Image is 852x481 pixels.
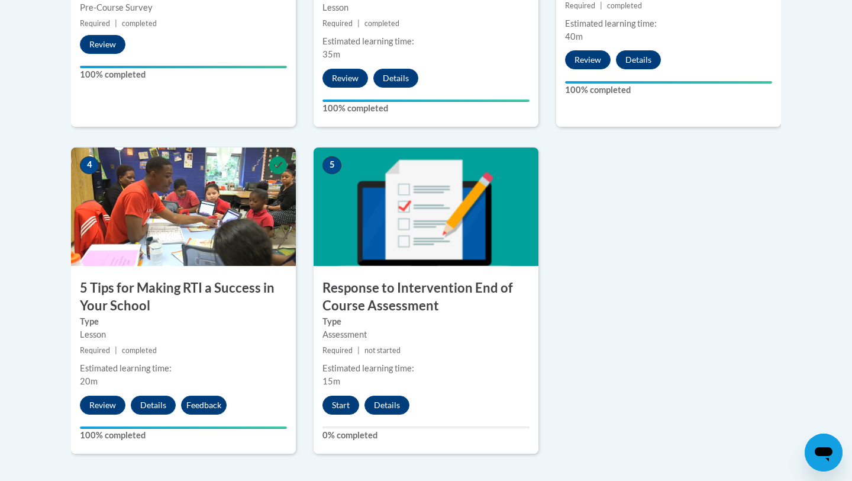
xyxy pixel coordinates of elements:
h3: 5 Tips for Making RTI a Success in Your School [71,279,296,316]
span: 20m [80,376,98,386]
label: 100% completed [80,68,287,81]
button: Review [80,35,125,54]
span: Required [80,19,110,28]
div: Estimated learning time: [565,17,772,30]
button: Review [322,69,368,88]
img: Course Image [314,147,538,266]
h3: Response to Intervention End of Course Assessment [314,279,538,316]
span: | [115,346,117,355]
span: Required [322,346,353,355]
div: Estimated learning time: [80,362,287,375]
span: not started [364,346,401,355]
span: completed [607,1,642,10]
label: 100% completed [565,84,772,97]
span: | [600,1,602,10]
button: Feedback [181,396,227,415]
label: Type [80,315,287,328]
div: Your progress [80,66,287,68]
div: Your progress [80,427,287,429]
div: Lesson [322,1,530,14]
div: Estimated learning time: [322,35,530,48]
span: | [115,19,117,28]
span: completed [122,346,157,355]
button: Details [616,50,661,69]
div: Your progress [322,100,530,102]
label: 100% completed [322,102,530,115]
button: Details [364,396,409,415]
button: Details [373,69,418,88]
span: completed [364,19,399,28]
label: 100% completed [80,429,287,442]
div: Assessment [322,328,530,341]
div: Estimated learning time: [322,362,530,375]
span: 15m [322,376,340,386]
button: Start [322,396,359,415]
span: 40m [565,31,583,41]
span: 35m [322,49,340,59]
span: Required [322,19,353,28]
div: Lesson [80,328,287,341]
iframe: Button to launch messaging window [805,434,843,472]
span: 5 [322,156,341,174]
span: Required [565,1,595,10]
button: Review [565,50,611,69]
span: | [357,19,360,28]
span: | [357,346,360,355]
div: Pre-Course Survey [80,1,287,14]
label: Type [322,315,530,328]
label: 0% completed [322,429,530,442]
span: completed [122,19,157,28]
img: Course Image [71,147,296,266]
span: Required [80,346,110,355]
button: Review [80,396,125,415]
div: Your progress [565,81,772,84]
button: Details [131,396,176,415]
span: 4 [80,156,99,174]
